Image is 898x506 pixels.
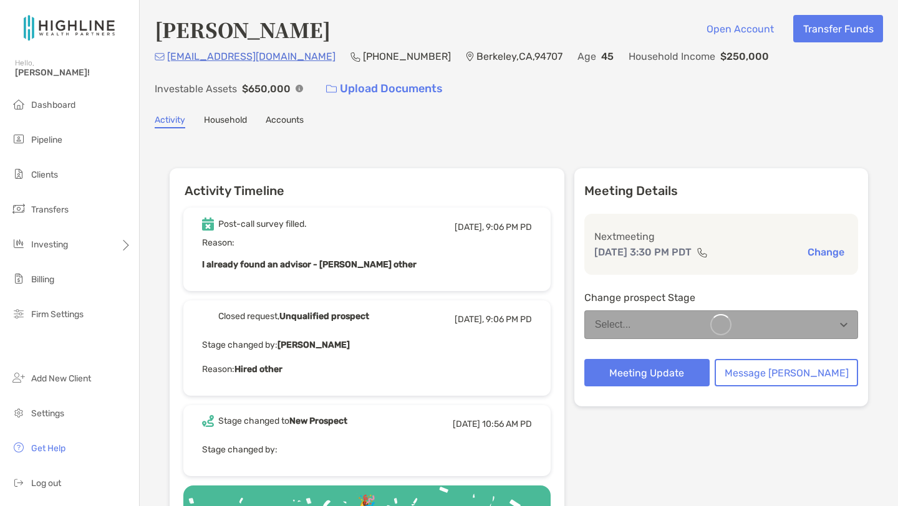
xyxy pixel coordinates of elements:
div: Stage changed to [218,416,347,426]
b: Hired other [234,364,282,375]
img: clients icon [11,166,26,181]
span: Billing [31,274,54,285]
button: Message [PERSON_NAME] [715,359,858,386]
span: Settings [31,408,64,419]
img: billing icon [11,271,26,286]
span: Transfers [31,204,69,215]
span: Reason: [202,237,532,272]
img: Zoe Logo [15,5,124,50]
p: Change prospect Stage [584,290,858,305]
p: Meeting Details [584,183,858,199]
span: Get Help [31,443,65,454]
p: $650,000 [242,81,291,97]
img: Event icon [202,415,214,427]
span: 9:06 PM PD [486,222,532,232]
a: Upload Documents [318,75,451,102]
span: Add New Client [31,373,91,384]
img: add_new_client icon [11,370,26,385]
a: Household [204,115,247,128]
p: Household Income [629,49,715,64]
a: Accounts [266,115,304,128]
button: Open Account [697,15,783,42]
span: Clients [31,169,58,180]
p: Investable Assets [155,81,237,97]
span: Firm Settings [31,309,84,320]
img: settings icon [11,405,26,420]
img: Email Icon [155,53,165,60]
b: I already found an advisor - [PERSON_NAME] other [202,259,417,270]
p: Age [577,49,596,64]
button: Change [804,246,848,259]
span: [DATE] [453,419,480,429]
span: Log out [31,478,61,489]
p: Berkeley , CA , 94707 [476,49,562,64]
a: Activity [155,115,185,128]
p: $250,000 [720,49,769,64]
div: Closed request, [218,311,369,322]
img: Location Icon [466,52,474,62]
p: Next meeting [594,229,848,244]
img: button icon [326,85,337,93]
img: investing icon [11,236,26,251]
img: communication type [697,247,708,257]
img: get-help icon [11,440,26,455]
img: Event icon [202,310,214,322]
span: [PERSON_NAME]! [15,67,132,78]
button: Meeting Update [584,359,710,386]
img: Info Icon [296,85,303,92]
span: [DATE], [455,314,484,325]
b: [PERSON_NAME] [278,340,350,350]
span: 9:06 PM PD [486,314,532,325]
span: Pipeline [31,135,62,145]
span: 10:56 AM PD [482,419,532,429]
p: Reason: [202,361,532,377]
img: Phone Icon [350,52,360,62]
h6: Activity Timeline [170,168,564,198]
b: Unqualified prospect [279,311,369,322]
div: Post-call survey filled. [218,219,307,229]
img: Event icon [202,217,214,231]
img: firm-settings icon [11,306,26,321]
img: logout icon [11,475,26,490]
p: [DATE] 3:30 PM PDT [594,244,692,260]
img: pipeline icon [11,131,26,146]
img: dashboard icon [11,97,26,112]
button: Transfer Funds [793,15,883,42]
span: [DATE], [455,222,484,232]
p: Stage changed by: [202,442,532,457]
img: transfers icon [11,201,26,216]
b: New Prospect [289,416,347,426]
span: Investing [31,239,68,250]
p: [PHONE_NUMBER] [363,49,451,64]
p: Stage changed by: [202,337,532,353]
p: 45 [601,49,614,64]
span: Dashboard [31,100,75,110]
p: [EMAIL_ADDRESS][DOMAIN_NAME] [167,49,336,64]
h4: [PERSON_NAME] [155,15,331,44]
